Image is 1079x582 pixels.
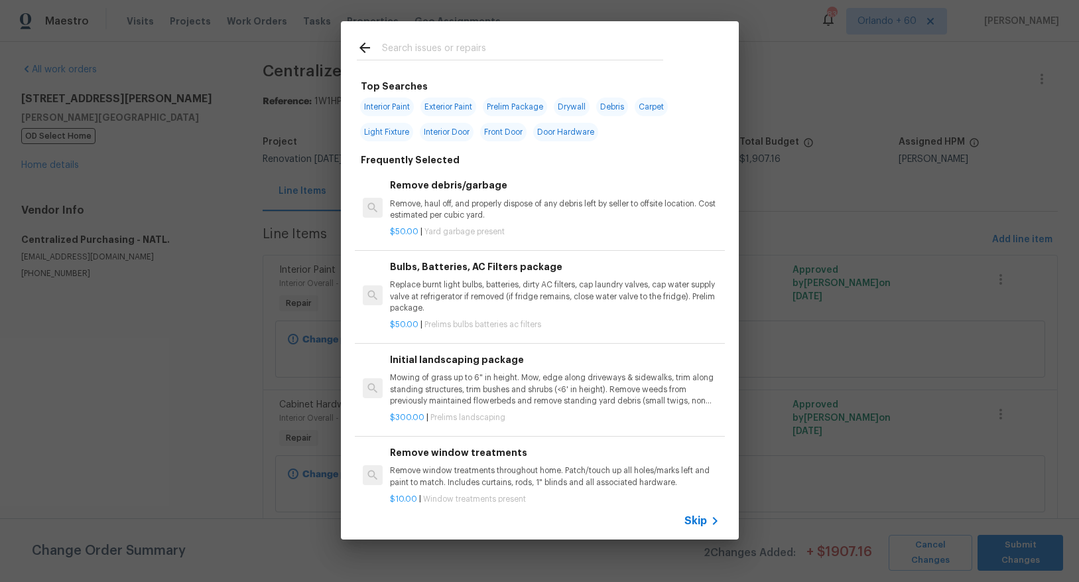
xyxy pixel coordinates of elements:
[390,412,719,423] p: |
[596,98,628,116] span: Debris
[483,98,547,116] span: Prelim Package
[420,98,476,116] span: Exterior Paint
[361,153,460,167] h6: Frequently Selected
[390,198,719,221] p: Remove, haul off, and properly dispose of any debris left by seller to offsite location. Cost est...
[390,226,719,238] p: |
[635,98,668,116] span: Carpet
[423,495,526,503] span: Window treatments present
[390,228,418,236] span: $50.00
[390,352,719,367] h6: Initial landscaping package
[480,123,527,141] span: Front Door
[684,514,707,528] span: Skip
[382,40,663,60] input: Search issues or repairs
[390,465,719,488] p: Remove window treatments throughout home. Patch/touch up all holes/marks left and paint to match....
[390,495,417,503] span: $10.00
[390,178,719,192] h6: Remove debris/garbage
[533,123,598,141] span: Door Hardware
[360,123,413,141] span: Light Fixture
[361,79,428,94] h6: Top Searches
[360,98,414,116] span: Interior Paint
[554,98,590,116] span: Drywall
[430,413,505,421] span: Prelims landscaping
[390,319,719,330] p: |
[390,321,418,328] span: $50.00
[390,279,719,313] p: Replace burnt light bulbs, batteries, dirty AC filters, cap laundry valves, cap water supply valv...
[424,321,541,328] span: Prelims bulbs batteries ac filters
[390,259,719,274] h6: Bulbs, Batteries, AC Filters package
[424,228,505,236] span: Yard garbage present
[390,372,719,406] p: Mowing of grass up to 6" in height. Mow, edge along driveways & sidewalks, trim along standing st...
[390,413,424,421] span: $300.00
[390,445,719,460] h6: Remove window treatments
[390,494,719,505] p: |
[420,123,474,141] span: Interior Door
